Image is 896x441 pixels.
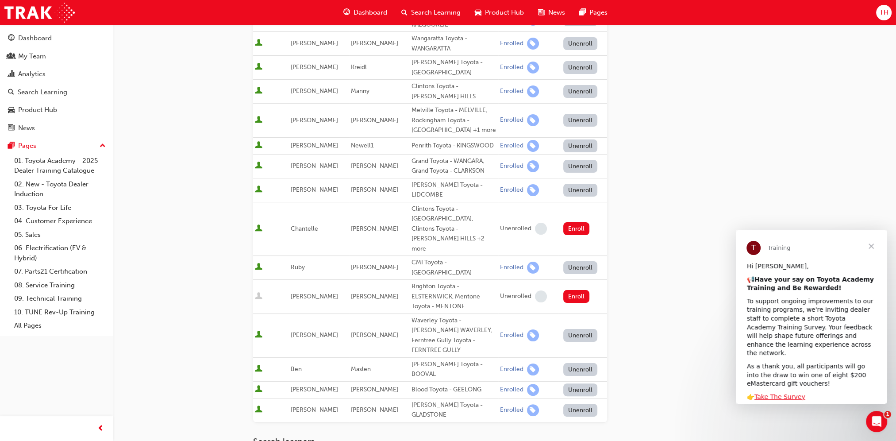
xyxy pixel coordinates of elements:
span: learningRecordVerb_ENROLL-icon [527,262,539,274]
span: Ben [291,365,302,373]
button: Unenroll [563,37,598,50]
a: 09. Technical Training [11,292,109,306]
span: [PERSON_NAME] [291,293,338,300]
a: search-iconSearch Learning [394,4,468,22]
div: Waverley Toyota - [PERSON_NAME] WAVERLEY, Ferntree Gully Toyota - FERNTREE GULLY [411,316,496,356]
span: User is active [255,162,262,170]
span: [PERSON_NAME] [291,406,338,414]
span: learningRecordVerb_ENROLL-icon [527,184,539,196]
div: Penrith Toyota - KINGSWOOD [411,141,496,151]
div: Blood Toyota - GEELONG [411,385,496,395]
span: TH [879,8,888,18]
span: up-icon [100,140,106,152]
span: [PERSON_NAME] [291,87,338,95]
div: Dashboard [18,33,52,43]
button: Unenroll [563,114,598,127]
button: Unenroll [563,329,598,342]
div: [PERSON_NAME] Toyota - LIDCOMBE [411,180,496,200]
span: [PERSON_NAME] [291,186,338,193]
span: [PERSON_NAME] [351,386,398,393]
span: [PERSON_NAME] [291,162,338,170]
div: Analytics [18,69,46,79]
div: Wangaratta Toyota - WANGARATTA [411,34,496,54]
span: Dashboard [354,8,387,18]
span: learningRecordVerb_ENROLL-icon [527,404,539,416]
div: Enrolled [500,39,523,48]
div: Enrolled [500,186,523,194]
a: 03. Toyota For Life [11,201,109,215]
span: User is active [255,116,262,125]
span: User is active [255,331,262,340]
span: User is active [255,87,262,96]
div: Enrolled [500,142,523,150]
span: News [548,8,565,18]
button: Enroll [563,290,590,303]
button: Unenroll [563,85,598,98]
span: [PERSON_NAME] [291,63,338,71]
button: Unenroll [563,139,598,152]
span: learningRecordVerb_ENROLL-icon [527,364,539,375]
div: [PERSON_NAME] Toyota - [GEOGRAPHIC_DATA] [411,58,496,77]
span: [PERSON_NAME] [351,263,398,271]
span: learningRecordVerb_ENROLL-icon [527,38,539,50]
span: news-icon [538,7,545,18]
div: Enrolled [500,263,523,272]
a: 08. Service Training [11,279,109,292]
div: Enrolled [500,162,523,170]
button: Unenroll [563,261,598,274]
span: Pages [589,8,608,18]
div: Unenrolled [500,224,531,233]
a: All Pages [11,319,109,333]
span: User is active [255,365,262,374]
span: car-icon [8,106,15,114]
button: Unenroll [563,160,598,173]
span: guage-icon [343,7,350,18]
span: Chantelle [291,225,318,232]
span: [PERSON_NAME] [291,142,338,149]
span: User is active [255,224,262,233]
div: Clintons Toyota - [PERSON_NAME] HILLS [411,81,496,101]
span: car-icon [475,7,481,18]
div: Grand Toyota - WANGARA, Grand Toyota - CLARKSON [411,156,496,176]
div: Pages [18,141,36,151]
span: prev-icon [97,423,104,434]
button: TH [876,5,892,20]
span: User is active [255,263,262,272]
div: [PERSON_NAME] Toyota - GLADSTONE [411,400,496,420]
a: Product Hub [4,102,109,118]
div: Enrolled [500,116,523,124]
span: learningRecordVerb_ENROLL-icon [527,85,539,97]
a: 06. Electrification (EV & Hybrid) [11,241,109,265]
span: User is active [255,406,262,414]
button: Pages [4,138,109,154]
div: Enrolled [500,386,523,394]
span: [PERSON_NAME] [351,331,398,339]
span: pages-icon [579,7,586,18]
div: Enrolled [500,63,523,72]
a: guage-iconDashboard [336,4,394,22]
span: Product Hub [485,8,524,18]
div: Enrolled [500,406,523,414]
span: [PERSON_NAME] [351,186,398,193]
a: 01. Toyota Academy - 2025 Dealer Training Catalogue [11,154,109,178]
span: User is active [255,385,262,394]
a: 02. New - Toyota Dealer Induction [11,178,109,201]
div: Enrolled [500,331,523,340]
span: User is active [255,63,262,72]
span: [PERSON_NAME] [291,386,338,393]
button: Unenroll [563,404,598,417]
span: User is inactive [255,292,262,301]
div: [PERSON_NAME] Toyota - BOOVAL [411,360,496,379]
button: Unenroll [563,184,598,197]
span: 1 [884,411,891,418]
a: 07. Parts21 Certification [11,265,109,279]
iframe: Intercom live chat [866,411,887,432]
a: My Team [4,48,109,65]
img: Trak [4,3,75,23]
span: pages-icon [8,142,15,150]
a: car-iconProduct Hub [468,4,531,22]
a: 10. TUNE Rev-Up Training [11,306,109,319]
span: learningRecordVerb_ENROLL-icon [527,62,539,73]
